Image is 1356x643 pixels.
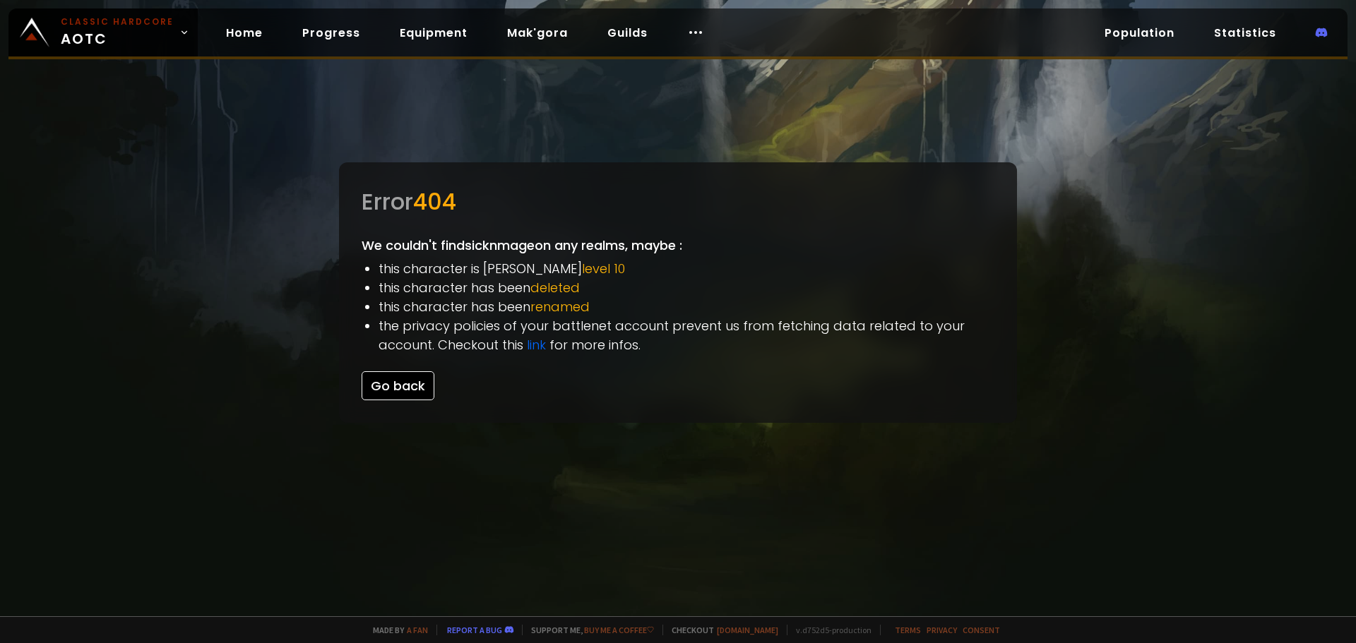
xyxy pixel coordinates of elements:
[530,298,590,316] span: renamed
[413,186,456,217] span: 404
[364,625,428,635] span: Made by
[963,625,1000,635] a: Consent
[362,371,434,400] button: Go back
[215,18,274,47] a: Home
[527,336,546,354] a: link
[407,625,428,635] a: a fan
[339,162,1017,423] div: We couldn't find sicknmage on any realms, maybe :
[717,625,778,635] a: [DOMAIN_NAME]
[584,625,654,635] a: Buy me a coffee
[447,625,502,635] a: Report a bug
[787,625,872,635] span: v. d752d5 - production
[379,278,994,297] li: this character has been
[895,625,921,635] a: Terms
[596,18,659,47] a: Guilds
[1203,18,1287,47] a: Statistics
[388,18,479,47] a: Equipment
[379,297,994,316] li: this character has been
[530,279,580,296] span: deleted
[1093,18,1186,47] a: Population
[61,16,174,49] span: AOTC
[61,16,174,28] small: Classic Hardcore
[662,625,778,635] span: Checkout
[379,316,994,354] li: the privacy policies of your battlenet account prevent us from fetching data related to your acco...
[291,18,371,47] a: Progress
[362,185,994,219] div: Error
[927,625,957,635] a: Privacy
[522,625,654,635] span: Support me,
[8,8,198,56] a: Classic HardcoreAOTC
[496,18,579,47] a: Mak'gora
[379,259,994,278] li: this character is [PERSON_NAME]
[582,260,625,277] span: level 10
[362,377,434,395] a: Go back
